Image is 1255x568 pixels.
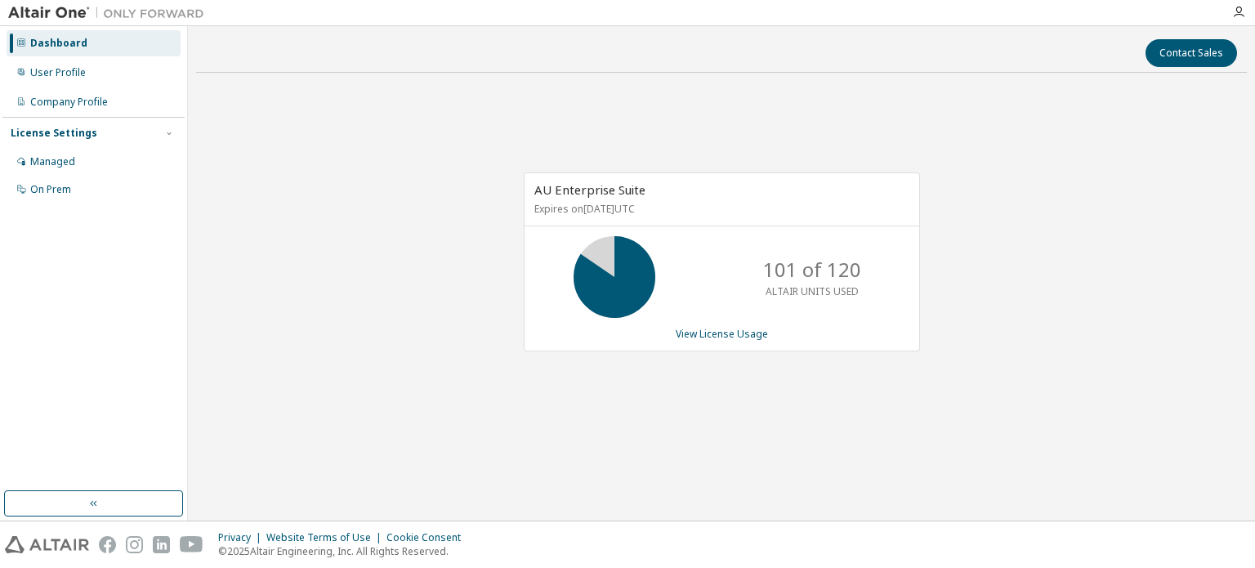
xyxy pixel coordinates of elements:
button: Contact Sales [1146,39,1237,67]
div: Privacy [218,531,266,544]
img: facebook.svg [99,536,116,553]
img: instagram.svg [126,536,143,553]
div: License Settings [11,127,97,140]
div: Website Terms of Use [266,531,386,544]
div: Cookie Consent [386,531,471,544]
a: View License Usage [676,327,768,341]
div: Dashboard [30,37,87,50]
p: Expires on [DATE] UTC [534,202,905,216]
div: Company Profile [30,96,108,109]
img: linkedin.svg [153,536,170,553]
img: Altair One [8,5,212,21]
p: 101 of 120 [763,256,861,284]
div: Managed [30,155,75,168]
p: ALTAIR UNITS USED [766,284,859,298]
img: altair_logo.svg [5,536,89,553]
p: © 2025 Altair Engineering, Inc. All Rights Reserved. [218,544,471,558]
span: AU Enterprise Suite [534,181,645,198]
div: User Profile [30,66,86,79]
img: youtube.svg [180,536,203,553]
div: On Prem [30,183,71,196]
